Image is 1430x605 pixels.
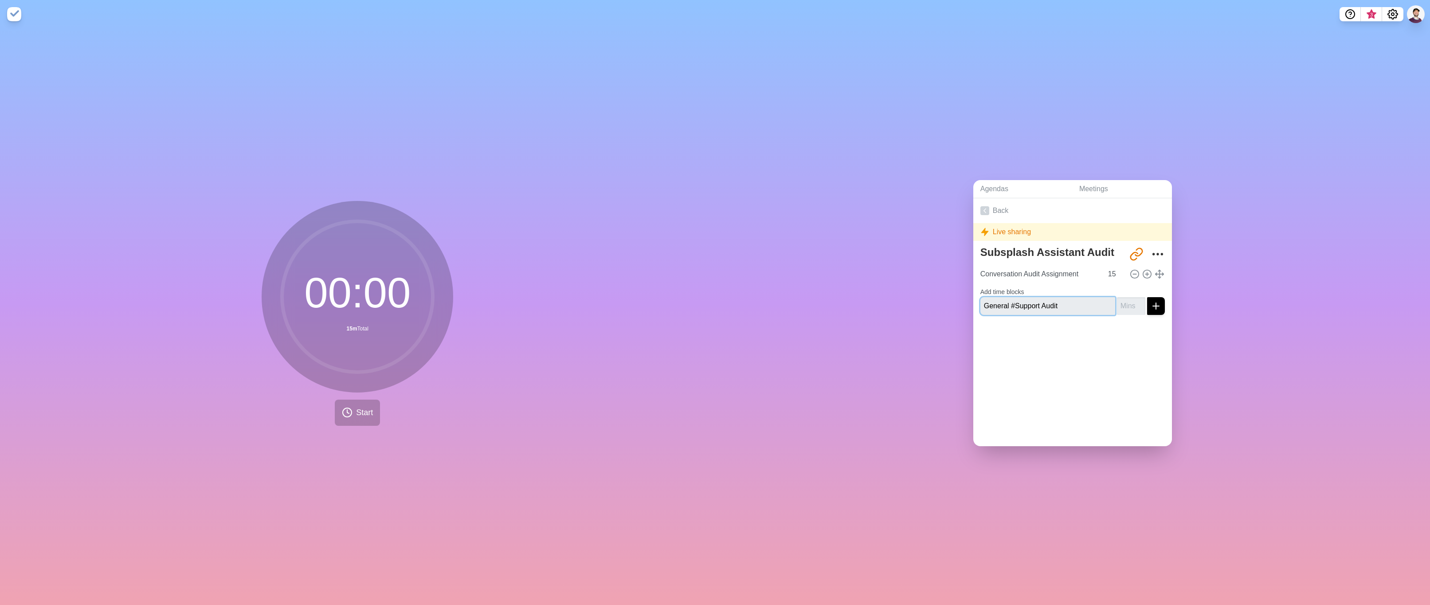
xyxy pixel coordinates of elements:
[980,297,1115,315] input: Name
[973,198,1172,223] a: Back
[356,407,373,419] span: Start
[335,400,380,426] button: Start
[7,7,21,21] img: timeblocks logo
[1128,245,1145,263] button: Share link
[1340,7,1361,21] button: Help
[973,223,1172,241] div: Live sharing
[980,288,1024,295] label: Add time blocks
[1368,11,1375,18] span: 3
[1117,297,1145,315] input: Mins
[973,180,1072,198] a: Agendas
[977,265,1103,283] input: Name
[1361,7,1382,21] button: What’s new
[1105,265,1126,283] input: Mins
[1382,7,1403,21] button: Settings
[1072,180,1172,198] a: Meetings
[1149,245,1167,263] button: More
